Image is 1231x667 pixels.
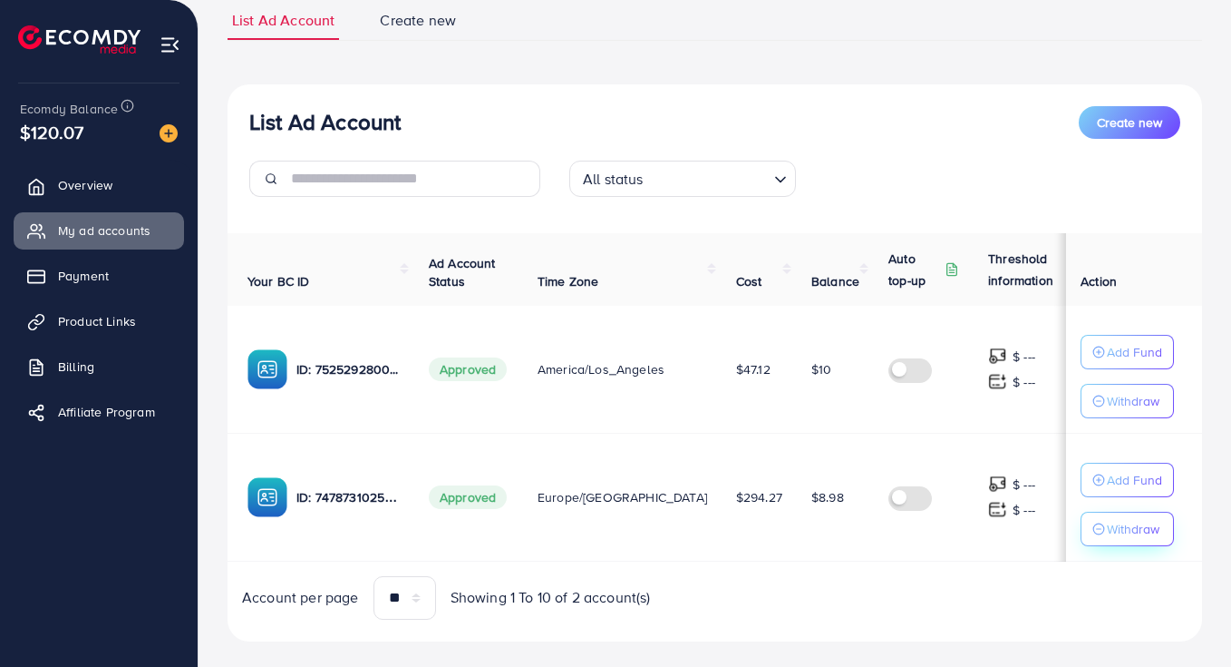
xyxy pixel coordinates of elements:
[429,254,496,290] span: Ad Account Status
[1079,106,1180,139] button: Create new
[1107,469,1162,491] p: Add Fund
[1107,341,1162,363] p: Add Fund
[20,100,118,118] span: Ecomdy Balance
[1081,512,1174,546] button: Withdraw
[988,500,1007,519] img: top-up amount
[736,360,771,378] span: $47.12
[538,360,664,378] span: America/Los_Angeles
[811,360,831,378] span: $10
[14,348,184,385] a: Billing
[1081,272,1117,290] span: Action
[14,303,184,339] a: Product Links
[1154,585,1217,653] iframe: Chat
[160,34,180,55] img: menu
[58,358,94,376] span: Billing
[249,109,401,135] h3: List Ad Account
[58,403,155,421] span: Affiliate Program
[18,25,141,54] img: logo
[58,176,112,194] span: Overview
[1013,371,1035,393] p: $ ---
[58,312,136,330] span: Product Links
[736,272,762,290] span: Cost
[988,475,1007,494] img: top-up amount
[538,488,707,506] span: Europe/[GEOGRAPHIC_DATA]
[988,372,1007,391] img: top-up amount
[1107,518,1159,540] p: Withdraw
[35,99,68,165] span: $120.07
[1013,499,1035,521] p: $ ---
[242,587,359,608] span: Account per page
[1013,346,1035,368] p: $ ---
[988,248,1077,291] p: Threshold information
[1107,390,1159,412] p: Withdraw
[160,124,178,142] img: image
[811,272,859,290] span: Balance
[14,394,184,430] a: Affiliate Program
[296,358,400,380] p: ID: 7525292800163430418
[247,477,287,517] img: ic-ba-acc.ded83a64.svg
[14,258,184,294] a: Payment
[1081,384,1174,418] button: Withdraw
[14,212,184,249] a: My ad accounts
[1097,113,1162,132] span: Create new
[736,488,782,506] span: $294.27
[451,587,651,608] span: Showing 1 To 10 of 2 account(s)
[579,166,647,192] span: All status
[232,10,334,31] span: List Ad Account
[247,272,310,290] span: Your BC ID
[1081,463,1174,497] button: Add Fund
[429,486,507,509] span: Approved
[429,358,507,381] span: Approved
[538,272,598,290] span: Time Zone
[14,167,184,203] a: Overview
[380,10,456,31] span: Create new
[58,267,109,285] span: Payment
[1081,335,1174,369] button: Add Fund
[58,221,150,240] span: My ad accounts
[296,486,400,508] p: ID: 7478731025657872400
[888,248,941,291] p: Auto top-up
[569,161,796,197] div: Search for option
[1013,474,1035,495] p: $ ---
[811,488,844,506] span: $8.98
[649,162,767,192] input: Search for option
[247,349,287,389] img: ic-ba-acc.ded83a64.svg
[988,347,1007,366] img: top-up amount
